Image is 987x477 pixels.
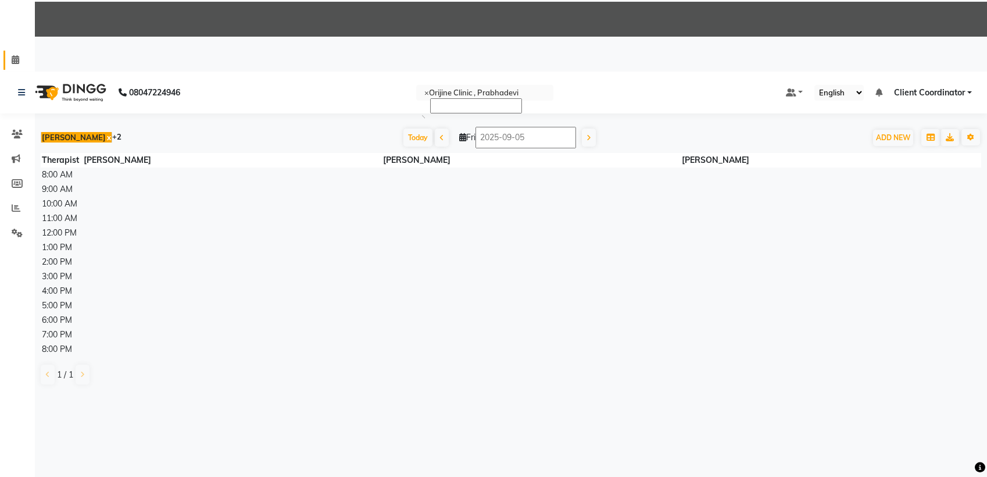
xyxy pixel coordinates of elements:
button: ADD NEW [873,130,913,146]
div: 5:00 PM [42,300,83,312]
div: Therapist [42,154,83,166]
input: 2025-09-05 [475,127,576,148]
a: x [106,133,111,142]
img: logo [30,76,109,109]
span: 1 / 1 [57,369,73,381]
span: Client Coordinator [894,87,965,99]
span: Orijine Clinic , Prabhadevi [429,88,518,97]
span: Fri [459,132,475,143]
div: 6:00 PM [42,314,83,326]
span: × [424,88,429,97]
div: 2:00 PM [42,256,83,268]
div: 8:00 AM [42,169,83,181]
span: ADD NEW [876,133,910,142]
span: [PERSON_NAME] [682,155,749,165]
div: 3:00 PM [42,270,83,283]
div: 12:00 PM [42,227,83,239]
iframe: chat widget [938,430,975,465]
div: 7:00 PM [42,329,83,341]
span: [PERSON_NAME] [42,133,106,142]
span: Today [403,129,432,147]
span: [PERSON_NAME] [383,155,450,165]
span: [PERSON_NAME] [84,155,151,165]
div: 9:00 AM [42,183,83,195]
span: +2 [112,132,130,141]
div: 4:00 PM [42,285,83,297]
div: 11:00 AM [42,212,83,225]
b: 08047224946 [129,76,180,109]
div: 10:00 AM [42,198,83,210]
div: 1:00 PM [42,241,83,254]
div: 8:00 PM [42,343,83,355]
